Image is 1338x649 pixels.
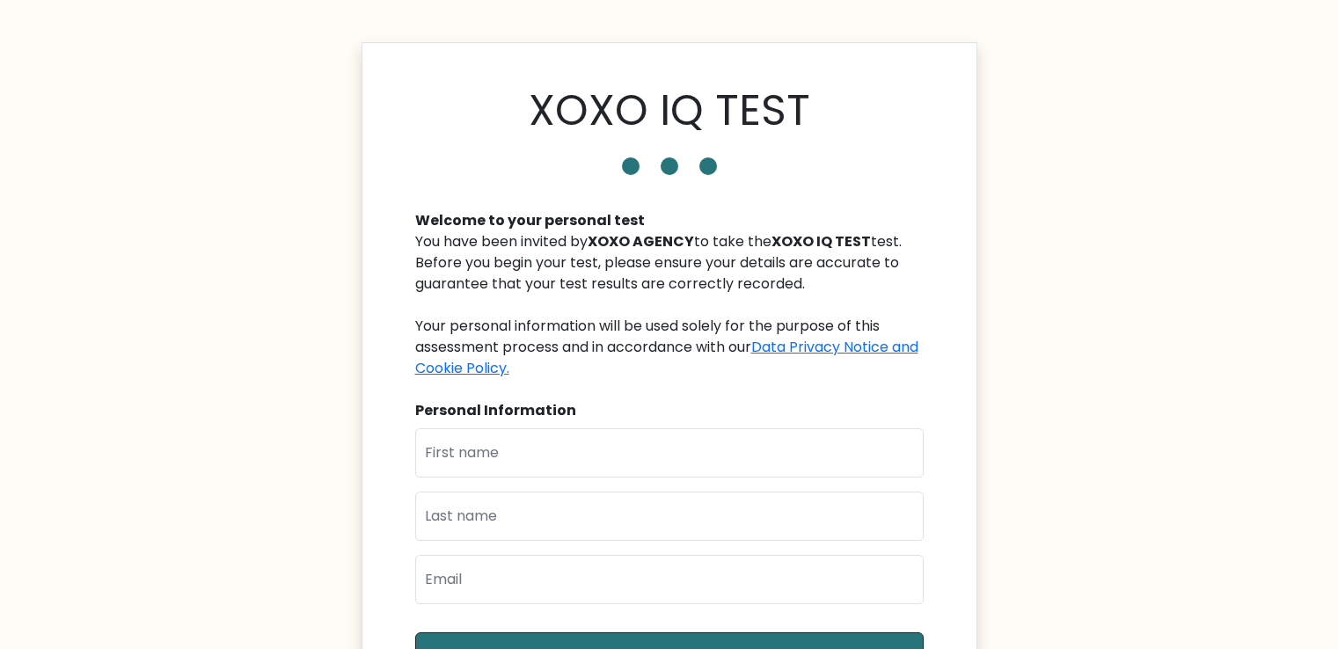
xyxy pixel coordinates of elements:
b: XOXO AGENCY [588,231,694,252]
input: First name [415,428,924,478]
div: You have been invited by to take the test. Before you begin your test, please ensure your details... [415,231,924,379]
input: Email [415,555,924,604]
div: Welcome to your personal test [415,210,924,231]
h1: XOXO IQ TEST [529,85,810,136]
div: Personal Information [415,400,924,421]
input: Last name [415,492,924,541]
a: Data Privacy Notice and Cookie Policy. [415,337,918,378]
b: XOXO IQ TEST [771,231,871,252]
